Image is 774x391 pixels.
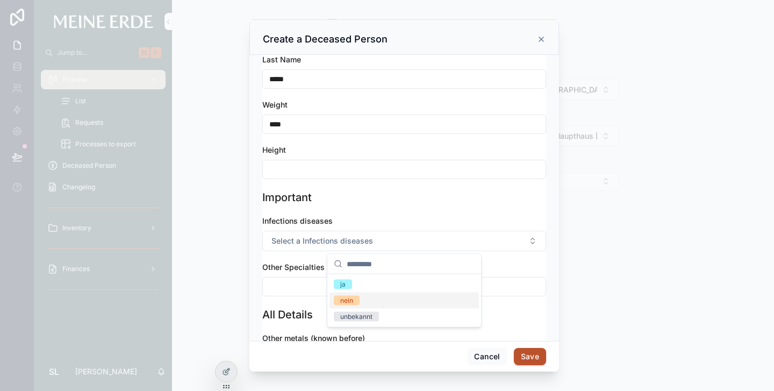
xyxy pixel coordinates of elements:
[514,348,546,365] button: Save
[340,280,346,289] div: ja
[262,333,365,343] span: Other metals (known before)
[262,262,325,272] span: Other Specialties
[327,274,481,327] div: Suggestions
[271,236,373,246] span: Select a Infections diseases
[340,312,372,322] div: unbekannt
[262,231,546,251] button: Select Button
[467,348,507,365] button: Cancel
[262,216,333,225] span: Infections diseases
[262,307,313,322] h1: All Details
[340,296,353,305] div: nein
[262,145,286,154] span: Height
[262,55,301,64] span: Last Name
[263,33,388,46] h3: Create a Deceased Person
[262,190,312,205] h1: Important
[262,100,288,109] span: Weight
